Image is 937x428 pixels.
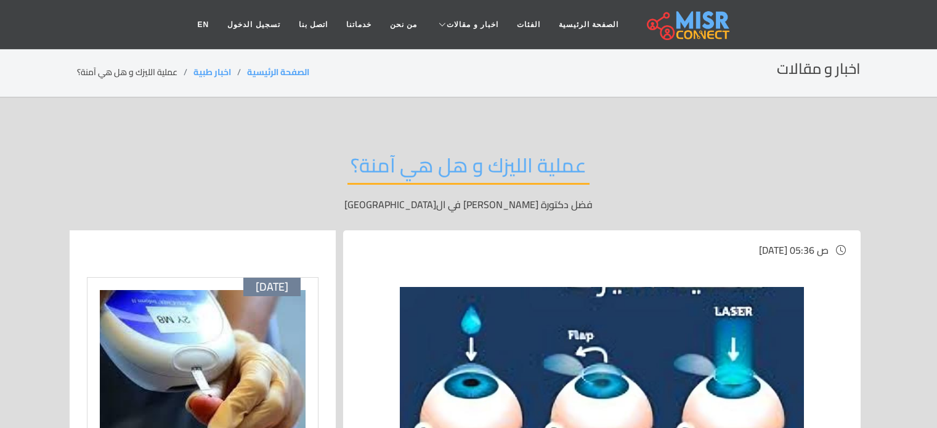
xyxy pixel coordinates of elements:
a: الصفحة الرئيسية [247,64,309,80]
a: خدماتنا [337,13,381,36]
a: اخبار طبية [193,64,231,80]
li: عملية الليزك و هل هي آمنة؟ [77,66,193,79]
h2: عملية الليزك و هل هي آمنة؟ [347,153,590,185]
a: EN [189,13,219,36]
a: الصفحة الرئيسية [550,13,628,36]
a: الفئات [508,13,550,36]
a: من نحن [381,13,426,36]
h2: اخبار و مقالات [777,60,861,78]
a: اتصل بنا [290,13,337,36]
p: فضل دكتورة [PERSON_NAME] في ال[GEOGRAPHIC_DATA] [77,197,861,212]
a: اخبار و مقالات [426,13,508,36]
span: [DATE] [256,280,288,294]
span: [DATE] 05:36 ص [759,241,829,259]
a: تسجيل الدخول [218,13,289,36]
span: اخبار و مقالات [447,19,498,30]
img: main.misr_connect [647,9,729,40]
